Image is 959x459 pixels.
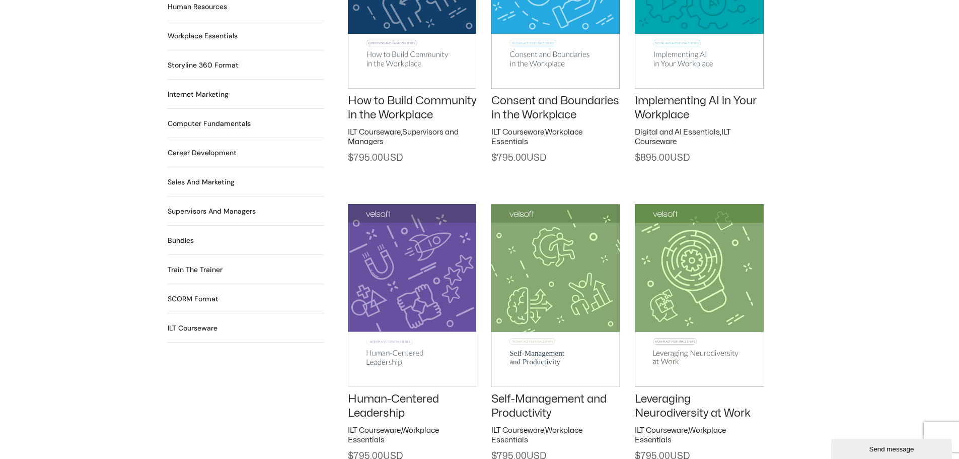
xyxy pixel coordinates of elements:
a: Leveraging Neurodiversity at Work [635,394,751,419]
h2: Storyline 360 Format [168,60,239,71]
a: Supervisors and Managers [348,128,459,146]
span: $ [348,154,353,162]
a: Visit product category SCORM Format [168,294,218,304]
a: Consent and Boundaries in the Workplace [491,95,619,121]
a: How to Build Community in the Workplace [348,95,476,121]
h2: , [348,426,476,445]
a: Visit product category Career Development [168,148,237,158]
a: ILT Courseware [348,128,401,136]
h2: , [635,127,763,147]
a: Visit product category Supervisors and Managers [168,206,256,217]
h2: , [348,127,476,147]
h2: Computer Fundamentals [168,118,251,129]
h2: SCORM Format [168,294,218,304]
a: Human-Centered Leadership [348,394,439,419]
a: Visit product category Storyline 360 Format [168,60,239,71]
a: Visit product category Human Resources [168,2,227,12]
a: Visit product category ILT Courseware [168,323,217,334]
a: Visit product category Bundles [168,235,194,246]
span: 795.00 [491,154,546,162]
span: $ [491,154,497,162]
h2: Internet Marketing [168,89,229,100]
span: $ [635,154,640,162]
a: ILT Courseware [491,128,544,136]
h2: Career Development [168,148,237,158]
a: ILT Courseware [635,427,688,434]
h2: Human Resources [168,2,227,12]
h2: , [491,127,620,147]
h2: , [491,426,620,445]
a: Visit product category Computer Fundamentals [168,118,251,129]
a: Visit product category Train the Trainer [168,265,223,275]
a: ILT Courseware [348,427,401,434]
h2: Train the Trainer [168,265,223,275]
a: Digital and AI Essentials [635,128,720,136]
a: ILT Courseware [491,427,544,434]
h2: ILT Courseware [168,323,217,334]
a: Self-Management and Productivity [491,394,607,419]
h2: Workplace Essentials [168,31,238,41]
h2: Supervisors and Managers [168,206,256,217]
h2: Sales and Marketing [168,177,235,187]
a: Visit product category Workplace Essentials [168,31,238,41]
h2: Bundles [168,235,194,246]
span: 795.00 [348,154,403,162]
iframe: chat widget [831,437,954,459]
span: 895.00 [635,154,690,162]
h2: , [635,426,763,445]
a: Visit product category Sales and Marketing [168,177,235,187]
a: Implementing AI in Your Workplace [635,95,757,121]
a: Visit product category Internet Marketing [168,89,229,100]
